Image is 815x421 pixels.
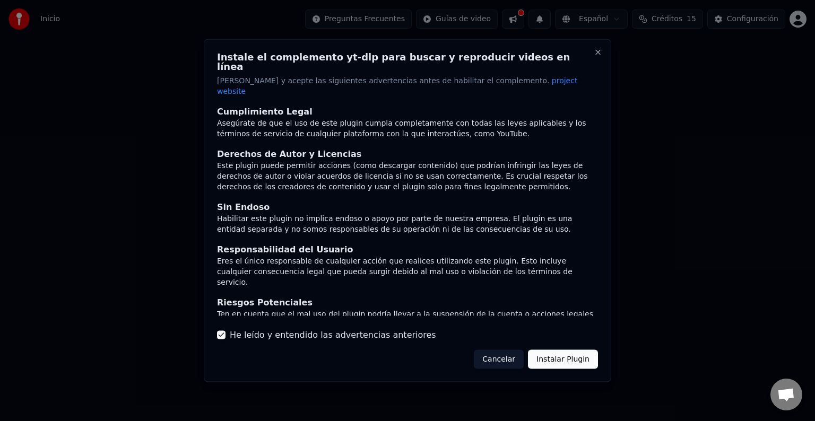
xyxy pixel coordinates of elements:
[474,349,524,369] button: Cancelar
[217,105,598,118] div: Cumplimiento Legal
[217,76,577,95] span: project website
[217,200,598,213] div: Sin Endoso
[217,52,598,72] h2: Instale el complemento yt-dlp para buscar y reproducir videos en línea
[217,256,598,287] div: Eres el único responsable de cualquier acción que realices utilizando este plugin. Esto incluye c...
[217,213,598,234] div: Habilitar este plugin no implica endoso o apoyo por parte de nuestra empresa. El plugin es una en...
[217,118,598,139] div: Asegúrate de que el uso de este plugin cumpla completamente con todas las leyes aplicables y los ...
[217,243,598,256] div: Responsabilidad del Usuario
[217,309,598,330] div: Ten en cuenta que el mal uso del plugin podría llevar a la suspensión de la cuenta o acciones leg...
[217,147,598,160] div: Derechos de Autor y Licencias
[217,160,598,192] div: Este plugin puede permitir acciones (como descargar contenido) que podrían infringir las leyes de...
[528,349,598,369] button: Instalar Plugin
[217,296,598,309] div: Riesgos Potenciales
[217,76,598,97] p: [PERSON_NAME] y acepte las siguientes advertencias antes de habilitar el complemento.
[230,328,436,341] label: He leído y entendido las advertencias anteriores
